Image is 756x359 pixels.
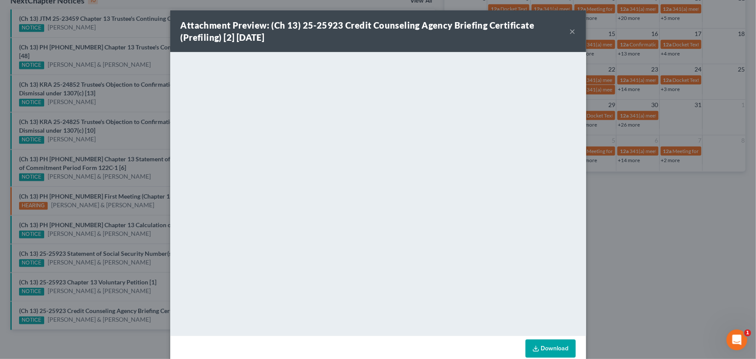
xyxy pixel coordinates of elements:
[181,20,535,42] strong: Attachment Preview: (Ch 13) 25-25923 Credit Counseling Agency Briefing Certificate (Prefiling) [2...
[526,339,576,358] a: Download
[570,26,576,36] button: ×
[727,330,747,350] iframe: Intercom live chat
[170,52,586,334] iframe: <object ng-attr-data='[URL][DOMAIN_NAME]' type='application/pdf' width='100%' height='650px'></ob...
[744,330,751,336] span: 1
